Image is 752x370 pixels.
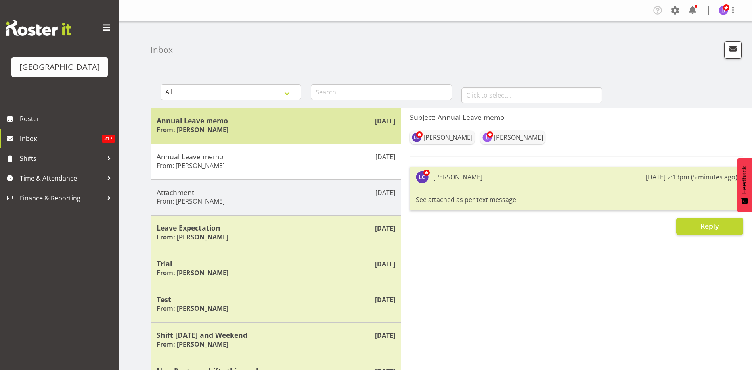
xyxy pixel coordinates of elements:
[676,218,743,235] button: Reply
[157,269,228,277] h6: From: [PERSON_NAME]
[157,331,395,339] h5: Shift [DATE] and Weekend
[19,61,100,73] div: [GEOGRAPHIC_DATA]
[737,158,752,212] button: Feedback - Show survey
[20,113,115,125] span: Roster
[6,20,71,36] img: Rosterit website logo
[375,331,395,340] p: [DATE]
[375,295,395,304] p: [DATE]
[741,166,748,194] span: Feedback
[416,171,429,183] img: laurie-cook11580.jpg
[423,133,473,142] div: [PERSON_NAME]
[375,188,395,197] p: [DATE]
[433,172,482,182] div: [PERSON_NAME]
[157,188,395,197] h5: Attachment
[494,133,543,142] div: [PERSON_NAME]
[375,259,395,269] p: [DATE]
[157,162,225,170] h6: From: [PERSON_NAME]
[157,340,228,348] h6: From: [PERSON_NAME]
[157,259,395,268] h5: Trial
[157,295,395,304] h5: Test
[157,152,395,161] h5: Annual Leave memo
[157,116,395,125] h5: Annual Leave memo
[157,233,228,241] h6: From: [PERSON_NAME]
[157,224,395,232] h5: Leave Expectation
[311,84,452,100] input: Search
[157,197,225,205] h6: From: [PERSON_NAME]
[20,133,102,145] span: Inbox
[157,126,228,134] h6: From: [PERSON_NAME]
[151,45,173,54] h4: Inbox
[20,192,103,204] span: Finance & Reporting
[102,135,115,143] span: 217
[20,152,103,164] span: Shifts
[461,87,602,103] input: Click to select...
[700,221,719,231] span: Reply
[719,6,728,15] img: jade-johnson1105.jpg
[646,172,737,182] div: [DATE] 2:13pm (5 minutes ago)
[375,224,395,233] p: [DATE]
[412,133,421,142] img: laurie-cook11580.jpg
[375,152,395,162] p: [DATE]
[416,193,737,206] div: See attached as per text message!
[20,172,103,184] span: Time & Attendance
[482,133,492,142] img: jade-johnson1105.jpg
[157,304,228,312] h6: From: [PERSON_NAME]
[375,116,395,126] p: [DATE]
[410,113,743,121] h5: Subject: Annual Leave memo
